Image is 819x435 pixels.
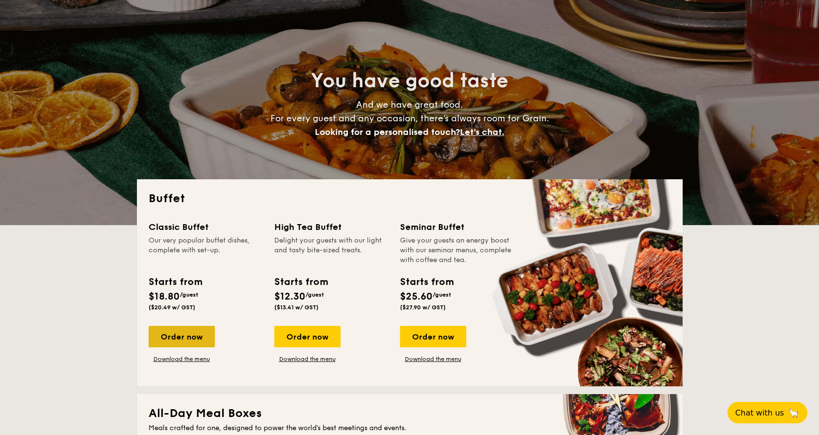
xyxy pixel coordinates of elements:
[149,326,215,347] div: Order now
[400,275,453,289] div: Starts from
[274,326,341,347] div: Order now
[149,275,202,289] div: Starts from
[305,291,324,298] span: /guest
[433,291,451,298] span: /guest
[315,127,460,137] span: Looking for a personalised touch?
[400,291,433,303] span: $25.60
[180,291,198,298] span: /guest
[149,236,263,267] div: Our very popular buffet dishes, complete with set-up.
[460,127,504,137] span: Let's chat.
[274,304,319,311] span: ($13.41 w/ GST)
[149,355,215,363] a: Download the menu
[727,402,807,423] button: Chat with us🦙
[400,326,466,347] div: Order now
[788,407,800,418] span: 🦙
[400,236,514,267] div: Give your guests an energy boost with our seminar menus, complete with coffee and tea.
[149,220,263,234] div: Classic Buffet
[274,291,305,303] span: $12.30
[400,220,514,234] div: Seminar Buffet
[274,236,388,267] div: Delight your guests with our light and tasty bite-sized treats.
[149,304,195,311] span: ($20.49 w/ GST)
[270,99,549,137] span: And we have great food. For every guest and any occasion, there’s always room for Grain.
[400,304,446,311] span: ($27.90 w/ GST)
[149,291,180,303] span: $18.80
[149,406,671,421] h2: All-Day Meal Boxes
[149,191,671,207] h2: Buffet
[311,69,508,93] span: You have good taste
[400,355,466,363] a: Download the menu
[274,355,341,363] a: Download the menu
[149,423,671,433] div: Meals crafted for one, designed to power the world's best meetings and events.
[735,408,784,417] span: Chat with us
[274,275,327,289] div: Starts from
[274,220,388,234] div: High Tea Buffet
